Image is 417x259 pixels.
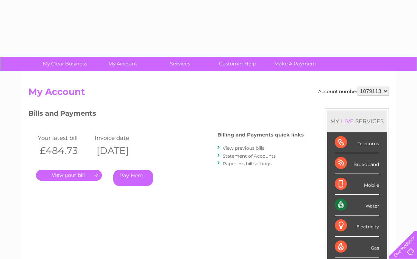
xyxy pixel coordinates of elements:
[335,216,379,236] div: Electricity
[206,57,269,71] a: Customer Help
[36,133,93,143] td: Your latest bill
[223,161,272,166] a: Paperless bill settings
[335,237,379,257] div: Gas
[36,170,102,181] a: .
[28,108,304,121] h3: Bills and Payments
[223,153,276,159] a: Statement of Accounts
[339,118,355,125] div: LIVE
[34,57,96,71] a: My Clear Business
[335,174,379,195] div: Mobile
[91,57,154,71] a: My Account
[335,132,379,153] div: Telecoms
[93,133,150,143] td: Invoice date
[318,87,389,96] div: Account number
[335,195,379,216] div: Water
[93,143,150,158] th: [DATE]
[223,145,264,151] a: View previous bills
[335,153,379,174] div: Broadband
[36,143,93,158] th: £484.73
[28,87,389,101] h2: My Account
[327,110,387,132] div: MY SERVICES
[113,170,153,186] a: Pay Here
[217,132,304,138] h4: Billing and Payments quick links
[264,57,326,71] a: Make A Payment
[149,57,211,71] a: Services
